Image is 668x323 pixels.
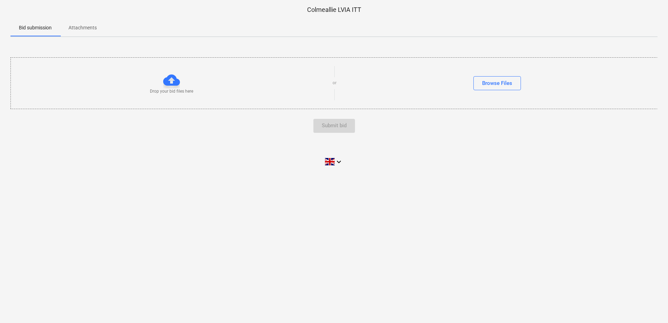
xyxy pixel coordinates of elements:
div: Browse Files [482,79,512,88]
div: Drop your bid files hereorBrowse Files [10,57,658,109]
p: Drop your bid files here [150,88,193,94]
i: keyboard_arrow_down [335,158,343,166]
p: Bid submission [19,24,52,31]
button: Browse Files [473,76,521,90]
p: Colmeallie LVIA ITT [10,6,658,14]
p: or [333,80,336,86]
p: Attachments [68,24,97,31]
